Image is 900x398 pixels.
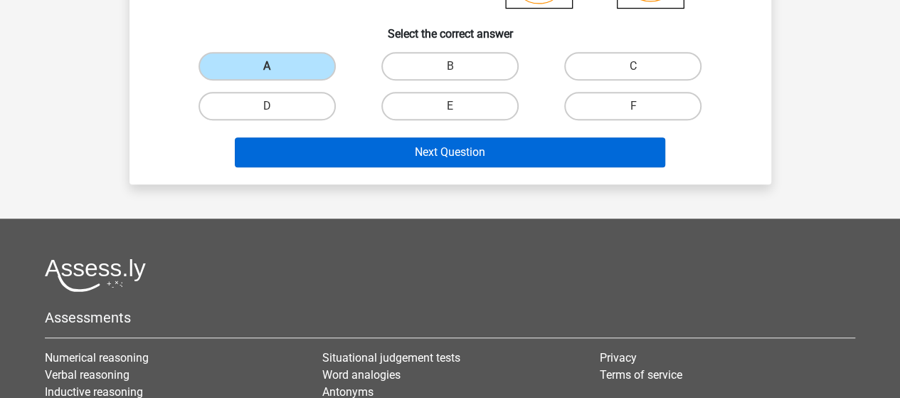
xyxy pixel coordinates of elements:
h5: Assessments [45,309,855,326]
button: Next Question [235,137,665,167]
a: Numerical reasoning [45,351,149,365]
a: Verbal reasoning [45,368,129,382]
label: C [564,52,702,80]
label: A [198,52,336,80]
label: E [381,92,519,120]
img: Assessly logo [45,258,146,292]
a: Situational judgement tests [322,351,460,365]
h6: Select the correct answer [152,16,748,41]
a: Word analogies [322,368,401,382]
label: F [564,92,702,120]
label: B [381,52,519,80]
label: D [198,92,336,120]
a: Privacy [599,351,636,365]
a: Terms of service [599,368,682,382]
